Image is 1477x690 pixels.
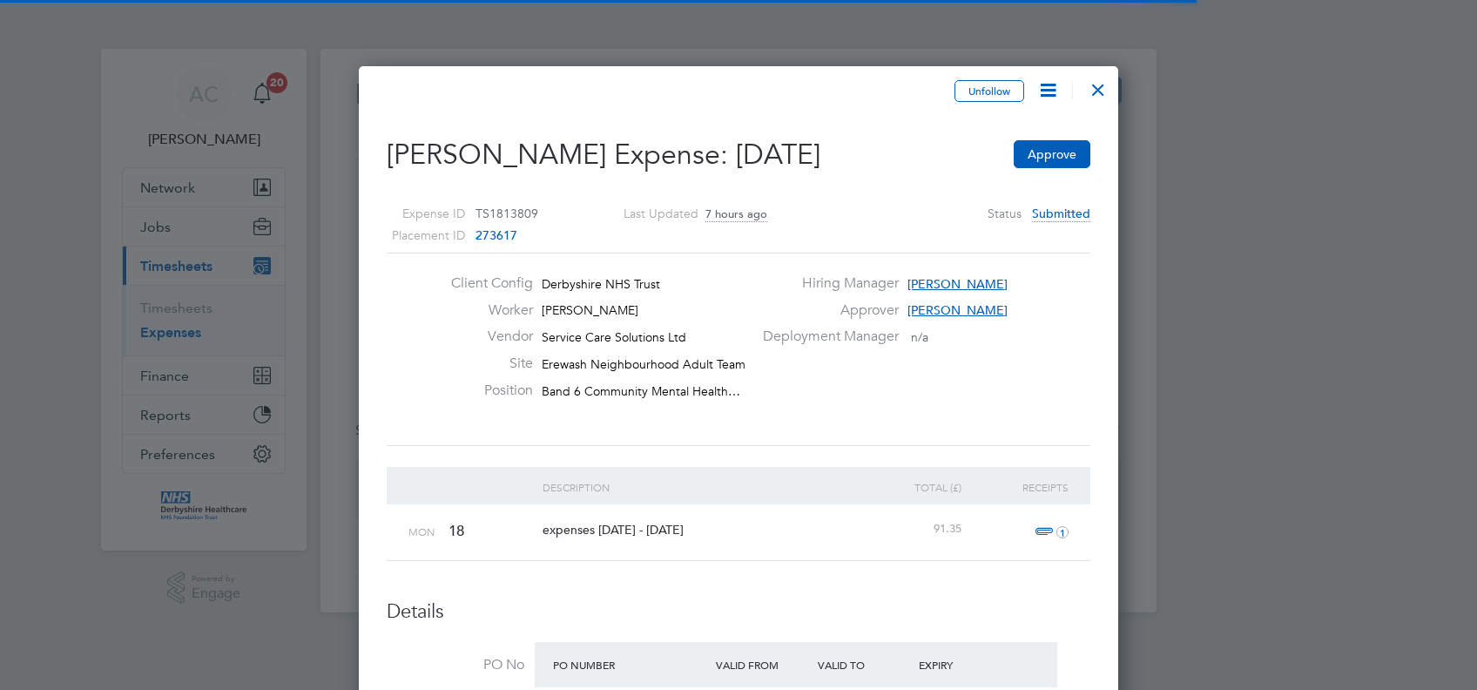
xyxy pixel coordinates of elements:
label: Site [437,355,533,373]
span: Derbyshire NHS Trust [542,276,660,292]
h3: Details [387,599,1090,625]
span: expenses [DATE] - [DATE] [543,522,684,538]
div: Receipts [966,467,1073,507]
div: Valid To [813,649,915,680]
span: Erewash Neighbourhood Adult Team [542,356,745,372]
span: Band 6 Community Mental Health… [542,383,740,399]
label: Position [437,382,533,400]
div: PO Number [549,649,712,680]
span: Service Care Solutions Ltd [542,329,686,345]
i: 1 [1056,526,1069,538]
label: Expense ID [365,203,465,225]
div: Expiry [914,649,1016,680]
label: Hiring Manager [752,274,899,293]
span: n/a [911,329,928,345]
span: [PERSON_NAME] [542,302,638,318]
span: Mon [408,524,435,538]
span: 18 [448,522,464,540]
label: Client Config [437,274,533,293]
span: 91.35 [934,521,961,536]
span: TS1813809 [475,206,538,221]
span: [PERSON_NAME] [907,276,1008,292]
label: Deployment Manager [752,328,899,346]
span: [PERSON_NAME] [907,302,1008,318]
span: 273617 [475,227,517,243]
button: Unfollow [954,80,1024,103]
div: Valid From [712,649,813,680]
div: Description [538,467,860,507]
label: Status [988,203,1022,225]
label: Approver [752,301,899,320]
span: 7 hours ago [705,206,767,222]
label: Placement ID [365,225,465,247]
label: Vendor [437,328,533,346]
label: Last Updated [598,203,698,225]
label: PO No [387,656,524,674]
span: Submitted [1032,206,1090,222]
div: Total (£) [859,467,966,507]
h2: [PERSON_NAME] Expense: [387,137,1090,173]
span: [DATE] [736,138,820,172]
button: Approve [1014,140,1090,168]
label: Worker [437,301,533,320]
